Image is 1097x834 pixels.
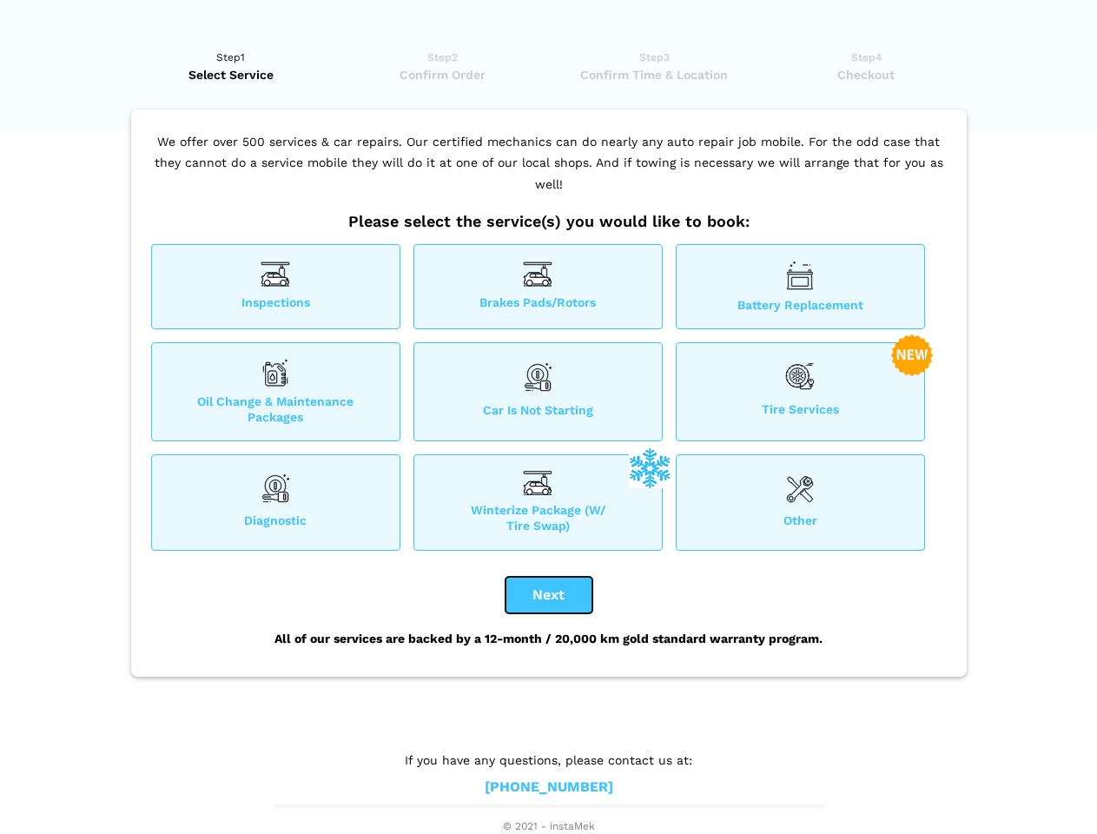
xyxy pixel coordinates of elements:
[677,297,924,313] span: Battery Replacement
[147,613,951,664] div: All of our services are backed by a 12-month / 20,000 km gold standard warranty program.
[891,334,933,376] img: new-badge-2-48.png
[131,66,332,83] span: Select Service
[275,820,823,834] span: © 2021 - instaMek
[342,66,543,83] span: Confirm Order
[414,402,662,425] span: Car is not starting
[152,394,400,425] span: Oil Change & Maintenance Packages
[152,513,400,533] span: Diagnostic
[629,447,671,488] img: winterize-icon_1.png
[766,49,967,83] a: Step4
[677,513,924,533] span: Other
[554,66,755,83] span: Confirm Time & Location
[147,212,951,231] h2: Please select the service(s) you would like to book:
[152,295,400,313] span: Inspections
[554,49,755,83] a: Step3
[414,295,662,313] span: Brakes Pads/Rotors
[147,131,951,213] p: We offer over 500 services & car repairs. Our certified mechanics can do nearly any auto repair j...
[414,502,662,533] span: Winterize Package (W/ Tire Swap)
[766,66,967,83] span: Checkout
[485,778,613,797] a: [PHONE_NUMBER]
[131,49,332,83] a: Step1
[506,577,592,613] button: Next
[677,401,924,425] span: Tire Services
[275,751,823,770] p: If you have any questions, please contact us at:
[342,49,543,83] a: Step2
